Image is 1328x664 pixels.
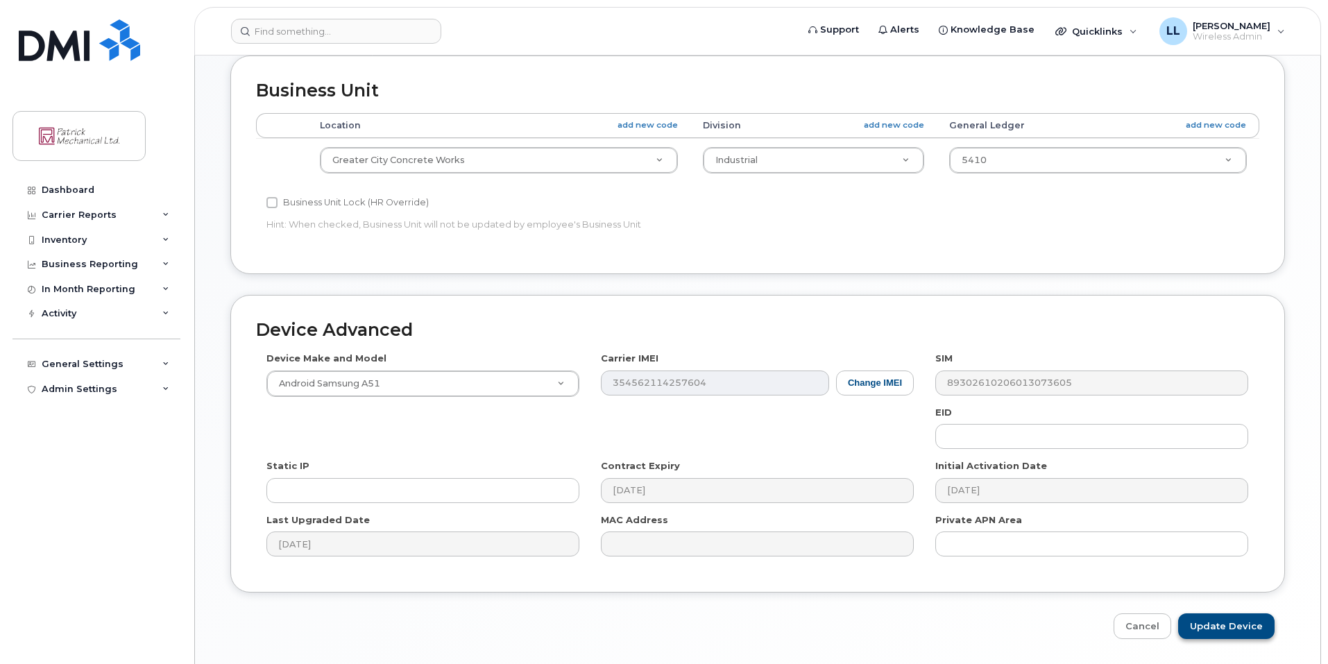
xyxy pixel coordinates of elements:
[935,513,1022,527] label: Private APN Area
[618,119,678,131] a: add new code
[869,16,929,44] a: Alerts
[332,155,465,165] span: Greater City Concrete Works
[266,218,914,231] p: Hint: When checked, Business Unit will not be updated by employee's Business Unit
[935,459,1047,473] label: Initial Activation Date
[266,513,370,527] label: Last Upgraded Date
[266,194,429,211] label: Business Unit Lock (HR Override)
[267,371,579,396] a: Android Samsung A51
[256,81,1259,101] h2: Business Unit
[601,459,680,473] label: Contract Expiry
[929,16,1044,44] a: Knowledge Base
[704,148,923,173] a: Industrial
[950,148,1246,173] a: 5410
[321,148,677,173] a: Greater City Concrete Works
[307,113,690,138] th: Location
[1046,17,1147,45] div: Quicklinks
[601,513,668,527] label: MAC Address
[951,23,1035,37] span: Knowledge Base
[1186,119,1246,131] a: add new code
[935,406,952,419] label: EID
[962,155,987,165] span: 5410
[266,352,386,365] label: Device Make and Model
[1114,613,1171,639] a: Cancel
[937,113,1259,138] th: General Ledger
[266,197,278,208] input: Business Unit Lock (HR Override)
[1150,17,1295,45] div: Luis Landa
[1072,26,1123,37] span: Quicklinks
[231,19,441,44] input: Find something...
[935,352,953,365] label: SIM
[1166,23,1180,40] span: LL
[715,155,758,165] span: Industrial
[690,113,937,138] th: Division
[271,377,380,390] span: Android Samsung A51
[256,321,1259,340] h2: Device Advanced
[1193,31,1270,42] span: Wireless Admin
[836,371,914,396] button: Change IMEI
[864,119,924,131] a: add new code
[1178,613,1275,639] input: Update Device
[890,23,919,37] span: Alerts
[820,23,859,37] span: Support
[799,16,869,44] a: Support
[266,459,309,473] label: Static IP
[1193,20,1270,31] span: [PERSON_NAME]
[601,352,658,365] label: Carrier IMEI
